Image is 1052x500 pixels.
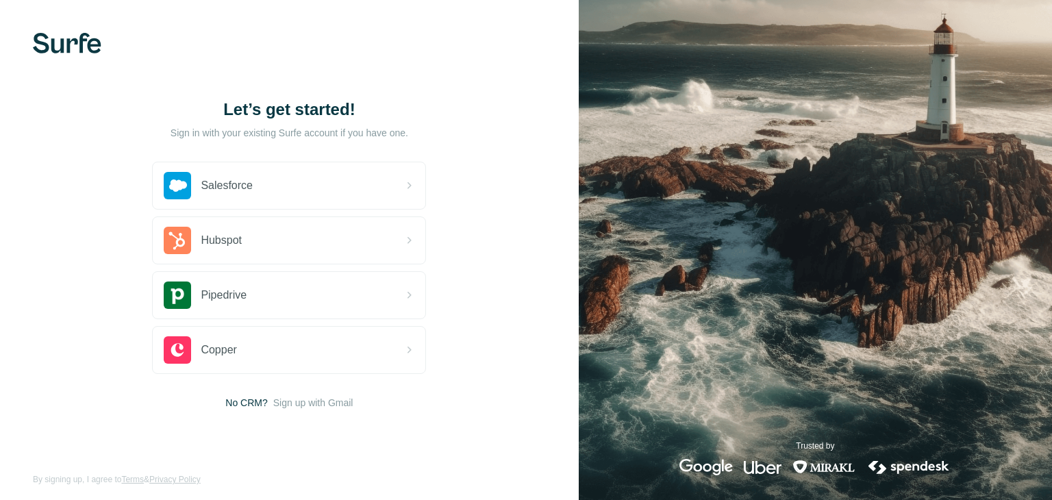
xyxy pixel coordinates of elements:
[201,232,242,249] span: Hubspot
[796,440,834,452] p: Trusted by
[792,459,855,475] img: mirakl's logo
[679,459,733,475] img: google's logo
[164,282,191,309] img: pipedrive's logo
[866,459,951,475] img: spendesk's logo
[121,475,144,484] a: Terms
[152,99,426,121] h1: Let’s get started!
[149,475,201,484] a: Privacy Policy
[201,287,247,303] span: Pipedrive
[33,473,201,486] span: By signing up, I agree to &
[171,126,408,140] p: Sign in with your existing Surfe account if you have one.
[164,172,191,199] img: salesforce's logo
[164,336,191,364] img: copper's logo
[33,33,101,53] img: Surfe's logo
[164,227,191,254] img: hubspot's logo
[225,396,267,410] span: No CRM?
[201,177,253,194] span: Salesforce
[744,459,781,475] img: uber's logo
[273,396,353,410] button: Sign up with Gmail
[201,342,236,358] span: Copper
